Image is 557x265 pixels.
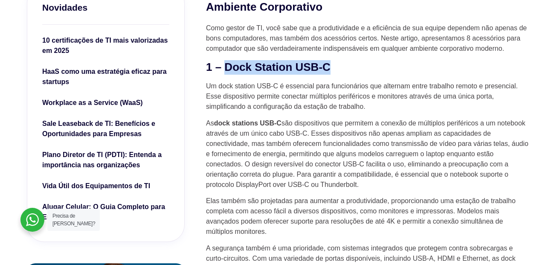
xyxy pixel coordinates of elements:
a: Sale Leaseback de TI: Benefícios e Oportunidades para Empresas [42,119,169,141]
p: Como gestor de TI, você sabe que a produtividade e a eficiência de sua equipe dependem não apenas... [206,23,530,54]
span: Precisa de [PERSON_NAME]? [52,213,95,227]
p: Elas também são projetadas para aumentar a produtividade, proporcionando uma estação de trabalho ... [206,196,530,237]
p: Um dock station USB-C é essencial para funcionários que alternam entre trabalho remoto e presenci... [206,81,530,112]
iframe: Chat Widget [514,224,557,265]
a: Vida Útil dos Equipamentos de TI [42,181,169,193]
h2: 1 – Dock Station USB-C [206,60,530,75]
a: Alugar Celular: O Guia Completo para Empresas [42,202,169,224]
a: Workplace as a Service (WaaS) [42,98,169,110]
p: As são dispositivos que permitem a conexão de múltiplos periféricos a um notebook através de um ú... [206,118,530,190]
h3: Novidades [42,1,169,14]
a: 10 certificações de TI mais valorizadas em 2025 [42,35,169,58]
div: Widget de chat [514,224,557,265]
a: Plano Diretor de TI (PDTI): Entenda a importância nas organizações [42,150,169,172]
a: HaaS como uma estratégia eficaz para startups [42,67,169,89]
strong: dock stations USB-C [214,119,281,127]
